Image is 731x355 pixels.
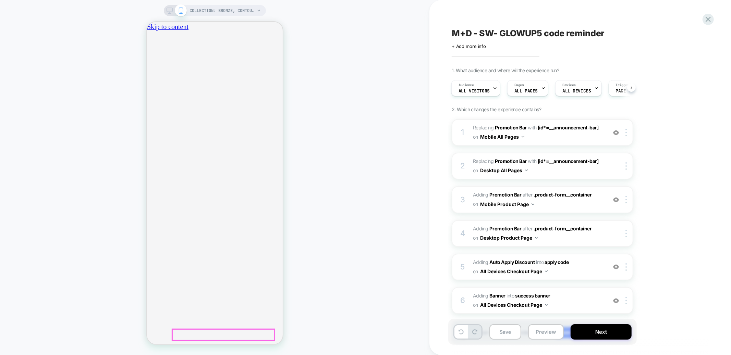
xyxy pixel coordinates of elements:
span: INTO [507,293,514,299]
span: 1. What audience and where will the experience run? [452,67,559,73]
div: 1 [459,126,466,139]
span: + Add more info [452,43,486,49]
img: close [625,162,627,170]
span: AFTER [523,192,533,198]
button: Mobile All Pages [480,132,524,142]
span: AFTER [523,226,533,231]
img: close [625,129,627,136]
button: Desktop All Pages [480,165,528,175]
span: All Visitors [459,89,490,93]
div: 3 [459,193,466,207]
b: Promotion Bar [490,192,522,198]
img: close [625,196,627,203]
span: Adding [473,259,535,265]
span: Adding [473,226,522,231]
span: on [473,233,478,242]
div: 2 [459,159,466,173]
img: down arrow [525,169,528,171]
img: close [625,297,627,304]
img: close [625,230,627,237]
span: 2. Which changes the experience contains? [452,106,541,112]
b: Promotion Bar [495,158,527,164]
button: Save [489,324,521,340]
span: Adding [473,192,522,198]
button: Next [571,324,632,340]
span: INTO [536,259,544,265]
span: .product-form__container [534,192,592,198]
img: crossed eye [613,264,619,270]
b: Auto Apply Discount [490,259,535,265]
img: down arrow [532,203,534,205]
span: Pages [514,83,524,88]
span: Devices [562,83,576,88]
span: apply code [545,259,569,265]
span: [id*=__announcement-bar] [538,158,599,164]
img: crossed eye [613,197,619,203]
span: on [473,166,478,175]
span: Audience [459,83,474,88]
span: success banner [515,293,550,299]
span: on [473,301,478,309]
span: on [473,200,478,208]
button: Mobile Product Page [480,199,534,209]
button: Preview [528,324,564,340]
img: down arrow [522,136,524,138]
span: .product-form__container [534,226,592,231]
b: Promotion Bar [490,226,522,231]
img: down arrow [535,237,538,239]
span: Adding [473,293,505,299]
span: Trigger [616,83,629,88]
span: on [473,132,478,141]
span: ALL DEVICES [562,89,591,93]
span: Replacing [473,158,527,164]
span: Replacing [473,125,527,130]
span: [id*=__announcement-bar] [538,125,599,130]
img: down arrow [545,304,548,306]
span: on [473,267,478,276]
b: Banner [490,293,505,299]
button: All Devices Checkout Page [480,266,548,276]
span: ALL PAGES [514,89,538,93]
div: 5 [459,260,466,274]
img: crossed eye [613,298,619,304]
div: 4 [459,227,466,240]
span: M+D - SW- GLOWUP5 code reminder [452,28,605,38]
button: All Devices Checkout Page [480,300,548,310]
img: down arrow [545,270,548,272]
span: WITH [528,158,537,164]
img: crossed eye [613,130,619,136]
button: Desktop Product Page [480,233,538,243]
span: WITH [528,125,537,130]
div: 6 [459,294,466,307]
span: COLLECTION: Bronze, Contour & Highlight (Category) [190,5,255,16]
b: Promotion Bar [495,125,527,130]
img: close [625,263,627,271]
span: Page Load [616,89,639,93]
